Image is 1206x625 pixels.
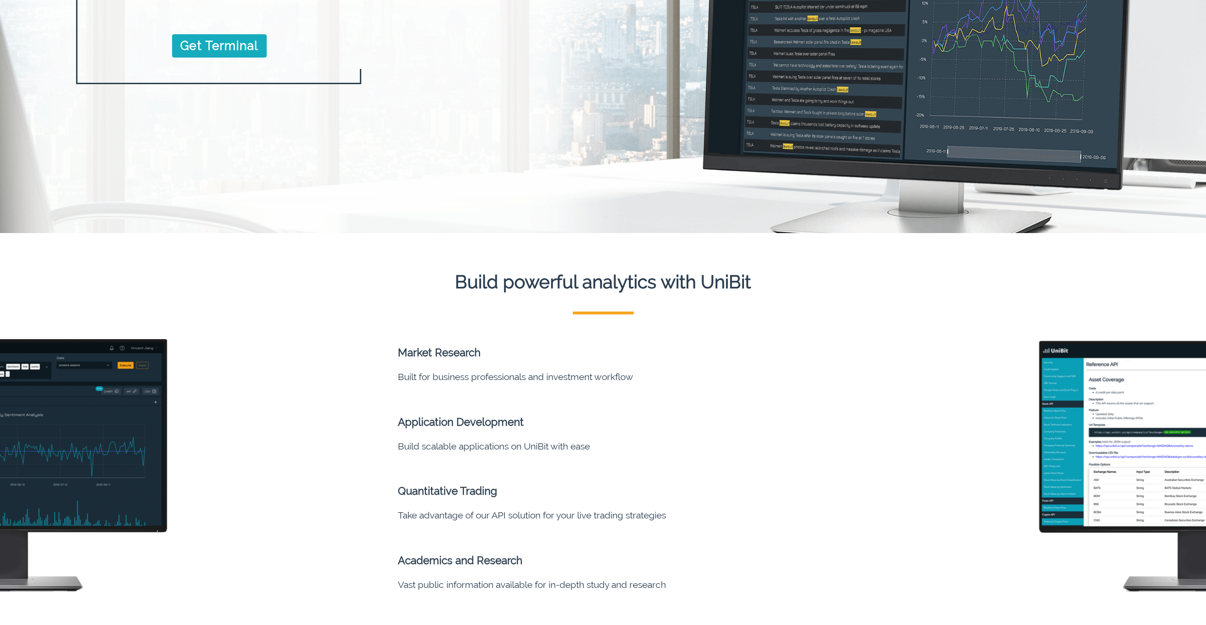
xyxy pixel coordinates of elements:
li: Vast public information available for in-depth study and research [398,576,882,592]
li: Build scalable applications on UniBit with ease [398,438,882,453]
li: Application Development [398,384,882,438]
li: Built for business professionals and investment workflow [398,369,882,384]
iframe: Drift Widget Chat Controller [1158,577,1195,614]
li: Market Research [398,314,882,369]
li: Take advantage of our API solution for your live trading strategies [398,507,882,522]
a: Get Terminal [172,34,266,57]
li: Academics and Research [398,522,882,576]
li: Quantitative Trading [398,453,882,507]
img: screen2.28a8f53.png [1039,341,1206,592]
